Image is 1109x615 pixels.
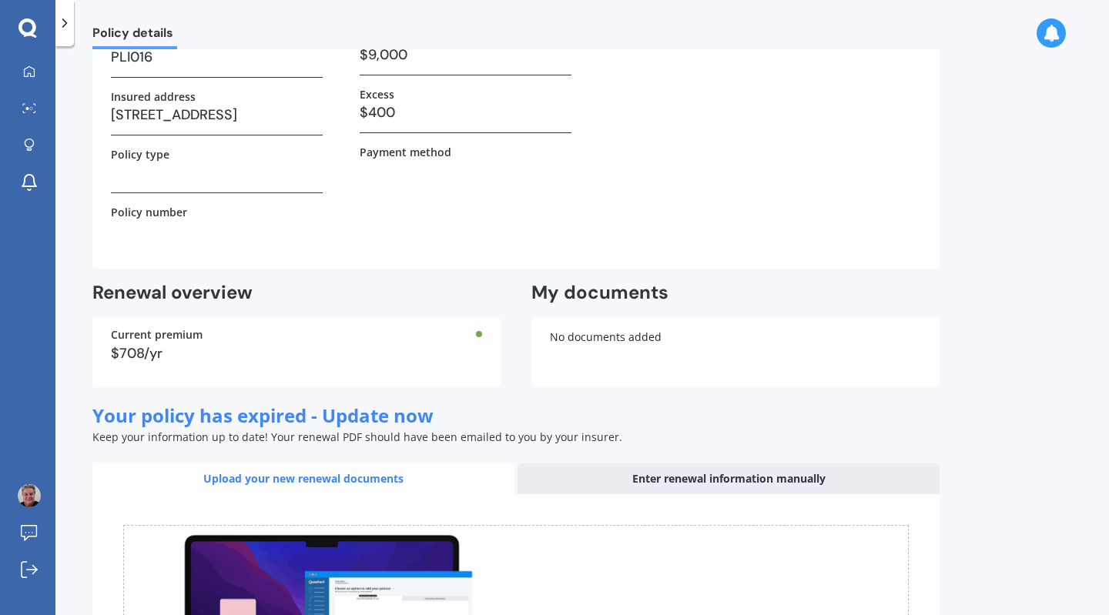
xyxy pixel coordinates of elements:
label: Policy number [111,206,187,219]
label: Payment method [360,145,451,159]
h2: Renewal overview [92,281,501,305]
span: Your policy has expired - Update now [92,403,434,428]
h3: [STREET_ADDRESS] [111,103,323,126]
label: Excess [360,88,394,101]
h3: $9,000 [360,43,571,66]
label: Insured address [111,90,196,103]
div: No documents added [531,317,940,386]
h3: $400 [360,101,571,124]
span: Policy details [92,25,177,46]
img: picture [18,484,41,507]
h2: My documents [531,281,668,305]
div: Enter renewal information manually [518,463,940,494]
h3: PLI016 [111,45,323,69]
div: Upload your new renewal documents [92,463,514,494]
div: $708/yr [111,346,482,360]
div: Current premium [111,329,482,340]
label: Policy type [111,148,169,161]
span: Keep your information up to date! Your renewal PDF should have been emailed to you by your insurer. [92,429,622,444]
